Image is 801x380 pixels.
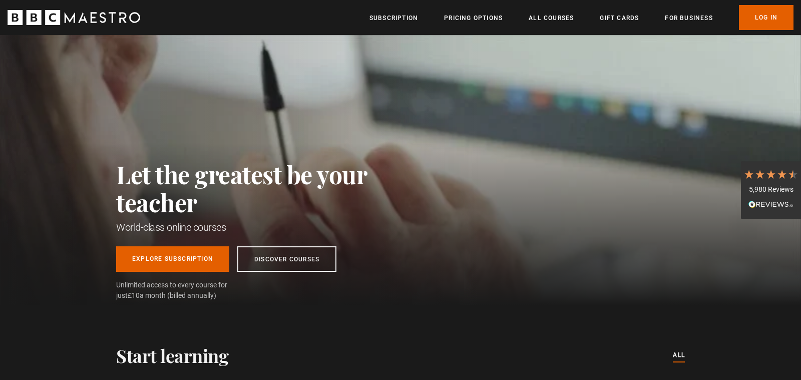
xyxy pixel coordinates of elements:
[529,13,574,23] a: All Courses
[665,13,712,23] a: For business
[748,201,793,208] img: REVIEWS.io
[444,13,503,23] a: Pricing Options
[741,161,801,219] div: 5,980 ReviewsRead All Reviews
[116,160,412,216] h2: Let the greatest be your teacher
[743,199,798,211] div: Read All Reviews
[600,13,639,23] a: Gift Cards
[116,246,229,272] a: Explore Subscription
[739,5,793,30] a: Log In
[116,280,251,301] span: Unlimited access to every course for just a month (billed annually)
[8,10,140,25] svg: BBC Maestro
[369,5,793,30] nav: Primary
[128,291,140,299] span: £10
[743,185,798,195] div: 5,980 Reviews
[237,246,336,272] a: Discover Courses
[116,220,412,234] h1: World-class online courses
[743,169,798,180] div: 4.7 Stars
[369,13,418,23] a: Subscription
